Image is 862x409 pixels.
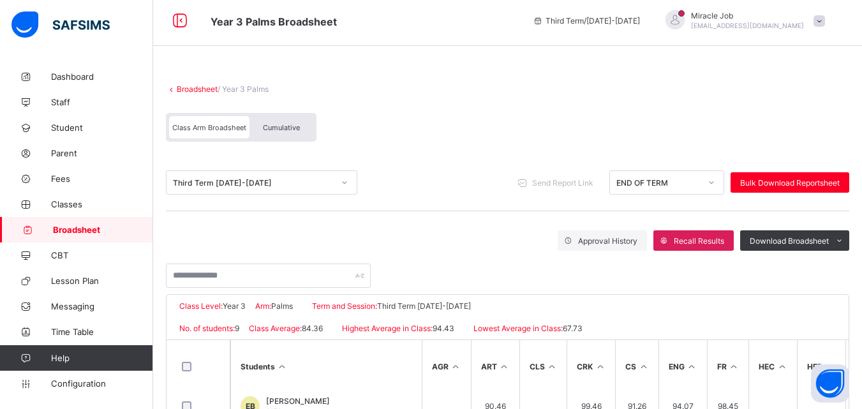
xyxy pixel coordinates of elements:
a: Broadsheet [177,84,218,94]
span: 9 [235,323,239,333]
th: FR [707,340,749,392]
th: ENG [658,340,707,392]
span: Lowest Average in Class: [473,323,563,333]
span: Year 3 [223,301,246,311]
img: safsims [11,11,110,38]
span: Miracle Job [691,11,804,20]
button: Open asap [811,364,849,403]
i: Sort in Ascending Order [729,362,739,371]
span: Configuration [51,378,152,389]
span: Cumulative [263,123,300,132]
th: HEC [748,340,797,392]
span: Palms [271,301,293,311]
th: Students [230,340,422,392]
th: AGR [422,340,471,392]
span: Classes [51,199,153,209]
span: 94.43 [433,323,454,333]
i: Sort in Ascending Order [777,362,787,371]
span: Arm: [255,301,271,311]
span: Broadsheet [53,225,153,235]
th: CLS [519,340,567,392]
i: Sort in Ascending Order [450,362,461,371]
span: Help [51,353,152,363]
span: [PERSON_NAME] [266,396,330,406]
div: Third Term [DATE]-[DATE] [173,178,334,188]
span: Student [51,123,153,133]
th: HED [797,340,845,392]
span: Lesson Plan [51,276,153,286]
span: Class Average: [249,323,302,333]
span: Highest Average in Class: [342,323,433,333]
i: Sort in Ascending Order [825,362,836,371]
span: [EMAIL_ADDRESS][DOMAIN_NAME] [691,22,804,29]
span: Class Arm Broadsheet [172,123,246,132]
span: Messaging [51,301,153,311]
span: Staff [51,97,153,107]
span: Class Arm Broadsheet [211,15,337,28]
span: Approval History [578,236,637,246]
span: Parent [51,148,153,158]
span: No. of students: [179,323,235,333]
div: MiracleJob [653,10,831,31]
span: Dashboard [51,71,153,82]
span: Recall Results [674,236,724,246]
span: Third Term [DATE]-[DATE] [377,301,471,311]
i: Sort in Ascending Order [687,362,697,371]
span: Bulk Download Reportsheet [740,178,840,188]
th: CS [615,340,658,392]
span: Download Broadsheet [750,236,829,246]
span: / Year 3 Palms [218,84,269,94]
i: Sort in Ascending Order [547,362,558,371]
i: Sort in Ascending Order [499,362,510,371]
span: 67.73 [563,323,583,333]
span: Send Report Link [532,178,593,188]
span: Time Table [51,327,153,337]
span: 84.36 [302,323,323,333]
th: ART [471,340,519,392]
span: Term and Session: [312,301,377,311]
i: Sort in Ascending Order [595,362,606,371]
th: CRK [567,340,615,392]
span: session/term information [533,16,640,26]
span: Fees [51,174,153,184]
i: Sort Ascending [277,362,288,371]
span: Class Level: [179,301,223,311]
div: END OF TERM [616,178,701,188]
span: CBT [51,250,153,260]
i: Sort in Ascending Order [638,362,649,371]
